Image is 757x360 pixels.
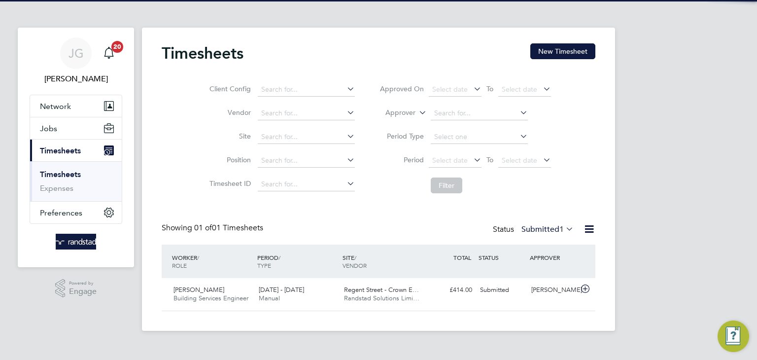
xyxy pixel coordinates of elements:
[502,156,537,165] span: Select date
[56,234,97,250] img: randstad-logo-retina.png
[259,286,304,294] span: [DATE] - [DATE]
[30,95,122,117] button: Network
[258,83,355,97] input: Search for...
[258,130,355,144] input: Search for...
[206,155,251,164] label: Position
[206,132,251,141] label: Site
[40,124,57,133] span: Jobs
[30,161,122,201] div: Timesheets
[258,178,355,191] input: Search for...
[559,224,564,234] span: 1
[425,282,476,298] div: £414.00
[30,234,122,250] a: Go to home page
[162,43,243,63] h2: Timesheets
[257,261,271,269] span: TYPE
[483,153,496,166] span: To
[170,249,255,274] div: WORKER
[431,130,528,144] input: Select one
[476,282,527,298] div: Submitted
[527,249,579,266] div: APPROVER
[379,84,424,93] label: Approved On
[379,132,424,141] label: Period Type
[502,85,537,94] span: Select date
[278,253,280,261] span: /
[432,85,468,94] span: Select date
[476,249,527,266] div: STATUS
[30,73,122,85] span: Jack Gregory
[194,223,212,233] span: 01 of
[371,108,415,118] label: Approver
[483,82,496,95] span: To
[258,107,355,120] input: Search for...
[379,155,424,164] label: Period
[30,140,122,161] button: Timesheets
[30,37,122,85] a: JG[PERSON_NAME]
[173,286,224,294] span: [PERSON_NAME]
[343,261,367,269] span: VENDOR
[30,202,122,223] button: Preferences
[493,223,576,237] div: Status
[340,249,425,274] div: SITE
[255,249,340,274] div: PERIOD
[431,107,528,120] input: Search for...
[99,37,119,69] a: 20
[258,154,355,168] input: Search for...
[206,179,251,188] label: Timesheet ID
[40,208,82,217] span: Preferences
[194,223,263,233] span: 01 Timesheets
[69,279,97,288] span: Powered by
[18,28,134,267] nav: Main navigation
[453,253,471,261] span: TOTAL
[111,41,123,53] span: 20
[40,170,81,179] a: Timesheets
[259,294,280,302] span: Manual
[69,288,97,296] span: Engage
[718,321,749,352] button: Engage Resource Center
[344,286,419,294] span: Regent Street - Crown E…
[206,108,251,117] label: Vendor
[431,178,462,193] button: Filter
[527,282,579,298] div: [PERSON_NAME]
[344,294,419,302] span: Randstad Solutions Limi…
[530,43,595,59] button: New Timesheet
[354,253,356,261] span: /
[162,223,265,233] div: Showing
[432,156,468,165] span: Select date
[197,253,199,261] span: /
[172,261,187,269] span: ROLE
[40,183,73,193] a: Expenses
[173,294,248,302] span: Building Services Engineer
[69,47,84,60] span: JG
[40,146,81,155] span: Timesheets
[55,279,97,298] a: Powered byEngage
[521,224,574,234] label: Submitted
[40,102,71,111] span: Network
[206,84,251,93] label: Client Config
[30,117,122,139] button: Jobs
